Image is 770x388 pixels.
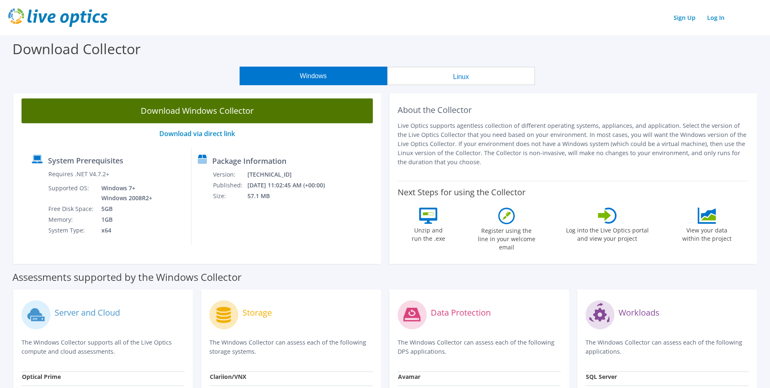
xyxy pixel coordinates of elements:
[431,309,491,317] label: Data Protection
[48,170,109,178] label: Requires .NET V4.7.2+
[48,225,95,236] td: System Type:
[240,67,387,85] button: Windows
[619,309,660,317] label: Workloads
[95,183,154,204] td: Windows 7+ Windows 2008R2+
[159,129,235,138] a: Download via direct link
[586,373,617,381] strong: SQL Server
[247,191,336,201] td: 57.1 MB
[398,121,749,167] p: Live Optics supports agentless collection of different operating systems, appliances, and applica...
[48,204,95,214] td: Free Disk Space:
[48,183,95,204] td: Supported OS:
[55,309,120,317] label: Server and Cloud
[12,273,242,281] label: Assessments supported by the Windows Collector
[22,338,185,356] p: The Windows Collector supports all of the Live Optics compute and cloud assessments.
[247,180,336,191] td: [DATE] 11:02:45 AM (+00:00)
[95,214,154,225] td: 1GB
[398,338,561,356] p: The Windows Collector can assess each of the following DPS applications.
[48,156,123,165] label: System Prerequisites
[398,373,420,381] strong: Avamar
[209,338,372,356] p: The Windows Collector can assess each of the following storage systems.
[677,224,736,243] label: View your data within the project
[669,12,700,24] a: Sign Up
[213,169,247,180] td: Version:
[8,8,108,27] img: live_optics_svg.svg
[387,67,535,85] button: Linux
[22,373,61,381] strong: Optical Prime
[585,338,748,356] p: The Windows Collector can assess each of the following applications.
[22,98,373,123] a: Download Windows Collector
[48,214,95,225] td: Memory:
[95,225,154,236] td: x64
[212,157,286,165] label: Package Information
[95,204,154,214] td: 5GB
[213,191,247,201] td: Size:
[210,373,246,381] strong: Clariion/VNX
[247,169,336,180] td: [TECHNICAL_ID]
[398,105,749,115] h2: About the Collector
[398,187,525,197] label: Next Steps for using the Collector
[213,180,247,191] td: Published:
[409,224,447,243] label: Unzip and run the .exe
[703,12,729,24] a: Log In
[12,39,141,58] label: Download Collector
[242,309,272,317] label: Storage
[566,224,649,243] label: Log into the Live Optics portal and view your project
[475,224,537,251] label: Register using the line in your welcome email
